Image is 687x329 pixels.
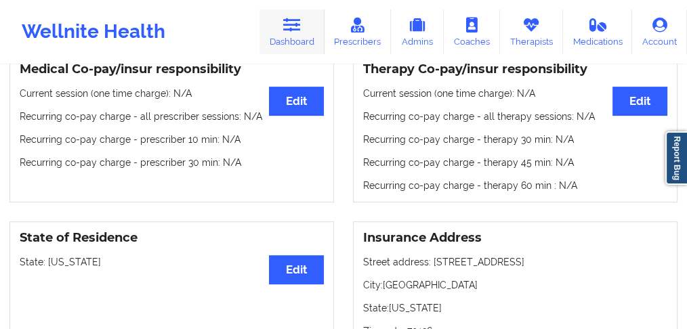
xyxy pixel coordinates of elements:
p: State: [US_STATE] [363,301,667,315]
p: Recurring co-pay charge - therapy 30 min : N/A [363,133,667,146]
p: Recurring co-pay charge - all therapy sessions : N/A [363,110,667,123]
p: Street address: [STREET_ADDRESS] [363,255,667,269]
a: Therapists [500,9,563,54]
a: Coaches [444,9,500,54]
h3: Therapy Co-pay/insur responsibility [363,62,667,77]
a: Admins [391,9,444,54]
button: Edit [612,87,667,116]
a: Report Bug [665,131,687,185]
button: Edit [269,255,324,284]
h3: Medical Co-pay/insur responsibility [20,62,324,77]
p: City: [GEOGRAPHIC_DATA] [363,278,667,292]
h3: Insurance Address [363,230,667,246]
a: Prescribers [325,9,392,54]
p: Recurring co-pay charge - therapy 60 min : N/A [363,179,667,192]
h3: State of Residence [20,230,324,246]
p: State: [US_STATE] [20,255,324,269]
p: Current session (one time charge): N/A [363,87,667,100]
p: Recurring co-pay charge - prescriber 10 min : N/A [20,133,324,146]
button: Edit [269,87,324,116]
p: Current session (one time charge): N/A [20,87,324,100]
p: Recurring co-pay charge - prescriber 30 min : N/A [20,156,324,169]
p: Recurring co-pay charge - all prescriber sessions : N/A [20,110,324,123]
a: Dashboard [259,9,325,54]
a: Medications [563,9,633,54]
p: Recurring co-pay charge - therapy 45 min : N/A [363,156,667,169]
a: Account [632,9,687,54]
